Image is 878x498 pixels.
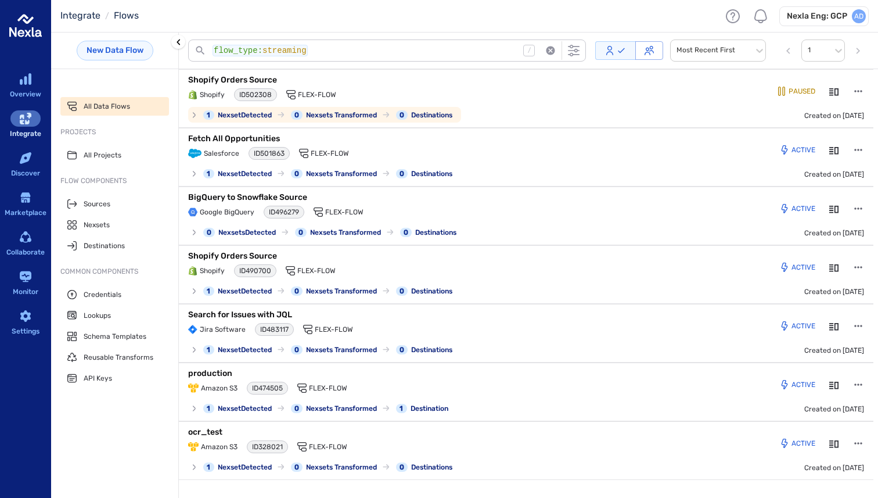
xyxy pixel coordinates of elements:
span: Flow Components [60,176,169,185]
p: Active [791,264,815,271]
a: All Projects [60,146,169,164]
div: 1 [203,463,214,472]
button: Details [829,263,839,272]
div: chip-with-copy [249,147,290,160]
p: Shopify Orders Source [188,250,478,262]
div: chip-with-copy [247,440,288,453]
a: Credentials [60,285,169,304]
a: All Data Flows [60,97,169,116]
a: Collaborate [7,228,44,260]
a: Destinations [60,237,169,255]
img: Salesforce [188,149,201,158]
span: API Keys [84,374,112,383]
a: Sources [60,195,169,213]
p: Search for Issues with JQL [188,309,478,321]
a: Flows [114,10,139,21]
img: Shopify [188,266,197,275]
div: search-bar-container [188,40,663,62]
span: Salesforce [204,149,239,158]
div: 1 [203,286,214,296]
div: 0 [291,286,303,296]
span: Nexset Detected [218,404,272,413]
a: Reusable Transforms [60,348,169,367]
div: Discover [11,167,40,180]
a: Integrate [7,109,44,142]
div: chip-with-copy [247,382,288,395]
span: Common Components [60,267,169,276]
span: Destinations [411,286,452,296]
span: Nexset Detected [218,345,272,354]
p: Active [791,146,815,153]
li: / [105,9,109,23]
div: chip-with-copy [264,206,304,218]
span: Flex-Flow [309,384,347,393]
button: Details [829,439,839,448]
span: Created on [DATE] [804,346,864,355]
span: ID 474505 [252,384,283,392]
div: 0 [400,228,412,237]
span: Flex-Flow [297,266,336,275]
button: Details [829,204,839,213]
a: Lookups [60,306,169,325]
div: 0 [396,463,408,472]
div: 0 [396,345,408,354]
div: 0 [396,286,408,296]
span: Projects [60,127,169,137]
div: 0 [291,169,303,178]
span: Created on [DATE] [804,228,864,238]
span: Nexset Detected [218,110,272,120]
div: 0 [203,228,215,237]
span: Flex-Flow [315,325,353,334]
svg: Details [829,87,839,96]
div: Help [724,7,742,26]
div: chip-with-copy [255,323,294,336]
a: Monitor [7,267,44,300]
svg: Details [829,322,839,331]
button: Details [829,145,839,155]
span: ID 501863 [254,149,285,157]
a: Discover [7,149,44,181]
span: Nexsets Transformed [306,286,377,296]
svg: Details [829,439,839,449]
span: Lookups [84,311,111,320]
span: Credentials [84,290,121,299]
p: Shopify Orders Source [188,74,478,86]
a: New Data Flow [77,41,153,60]
div: Monitor [13,286,38,298]
img: Jira Software [188,325,197,334]
span: ID 490700 [239,267,271,275]
button: Details [829,321,839,331]
a: Integrate [60,10,100,21]
svg: Details [829,205,839,214]
a: API Keys [60,369,169,388]
button: Accessible to me [635,41,663,60]
div: AD [852,9,866,23]
span: Amazon S3 [201,384,238,393]
span: Nexset Detected [218,463,272,472]
span: Created on [DATE] [804,287,864,296]
span: Nexsets Transformed [306,345,377,354]
span: Nexsets Transformed [306,169,377,178]
p: Active [791,440,815,447]
div: Settings [12,325,39,338]
span: Nexsets Detected [218,228,276,237]
p: ocr_test [188,427,478,438]
span: Flex-Flow [311,149,349,158]
div: 0 [291,463,303,472]
div: 1 [203,110,214,120]
svg: Details [829,381,839,390]
a: Schema Templates [60,327,169,346]
a: Marketplace [7,188,44,221]
span: Nexset Detected [218,286,272,296]
div: 1 [203,345,214,354]
a: Settings [7,307,44,339]
span: Destinations [411,345,452,354]
span: Created on [DATE] [804,111,864,120]
span: Nexsets Transformed [310,228,381,237]
div: chip-with-copy [234,264,276,277]
div: Integrate [10,128,41,140]
div: 0 [396,169,408,178]
span: Nexsets Transformed [306,463,377,472]
span: ID 502308 [239,91,272,99]
svg: Details [829,146,839,155]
